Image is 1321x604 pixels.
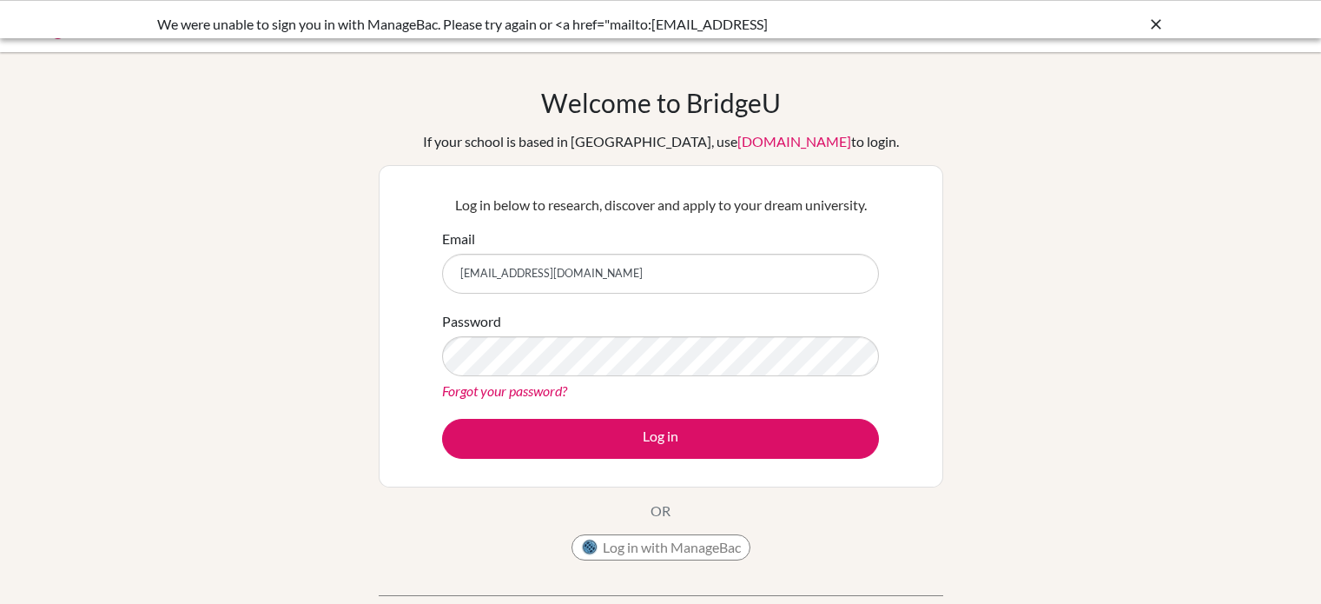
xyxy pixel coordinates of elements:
[423,131,899,152] div: If your school is based in [GEOGRAPHIC_DATA], use to login.
[442,229,475,249] label: Email
[442,382,567,399] a: Forgot your password?
[737,133,851,149] a: [DOMAIN_NAME]
[571,534,750,561] button: Log in with ManageBac
[442,419,879,459] button: Log in
[541,87,781,118] h1: Welcome to BridgeU
[651,501,670,521] p: OR
[157,14,904,56] div: We were unable to sign you in with ManageBac. Please try again or <a href="mailto:[EMAIL_ADDRESS]...
[442,195,879,216] p: Log in below to research, discover and apply to your dream university.
[442,311,501,332] label: Password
